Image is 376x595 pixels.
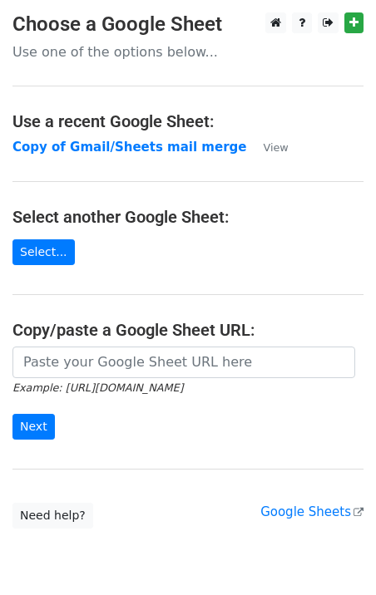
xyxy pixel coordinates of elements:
[12,381,183,394] small: Example: [URL][DOMAIN_NAME]
[246,140,288,155] a: View
[12,239,75,265] a: Select...
[12,414,55,440] input: Next
[12,140,246,155] a: Copy of Gmail/Sheets mail merge
[12,347,355,378] input: Paste your Google Sheet URL here
[12,111,364,131] h4: Use a recent Google Sheet:
[260,504,364,519] a: Google Sheets
[263,141,288,154] small: View
[12,503,93,529] a: Need help?
[12,320,364,340] h4: Copy/paste a Google Sheet URL:
[12,43,364,61] p: Use one of the options below...
[12,207,364,227] h4: Select another Google Sheet:
[12,12,364,37] h3: Choose a Google Sheet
